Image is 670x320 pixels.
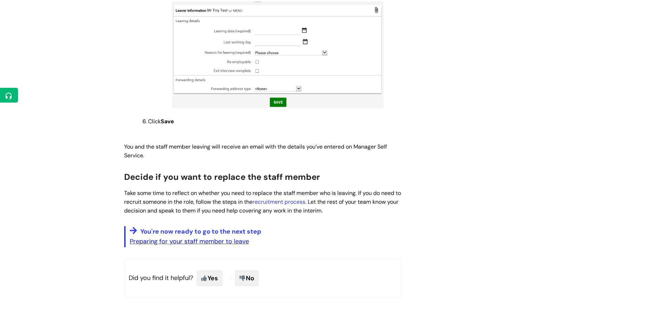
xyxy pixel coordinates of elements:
span: Take some time to reflect on whether you need to replace the staff member who is leaving. If you ... [124,189,401,214]
span: Decide if you want to replace the staff member [124,171,320,182]
span: You and the staff member leaving will receive an email with the details you’ve entered on Manager... [124,143,387,159]
a: recruitment process [253,198,305,205]
span: You're now ready to go to the next step [140,227,261,236]
span: Yes [197,270,223,286]
p: Did you find it helpful? [124,259,402,298]
span: No [235,270,259,286]
a: Preparing for your staff member to leave [130,237,249,246]
strong: Save [161,118,174,125]
img: MHTu8XxxQ6NkNAv-bMESVJwhMpmrM6WzeQ.png [172,1,384,108]
span: Click [148,118,174,125]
